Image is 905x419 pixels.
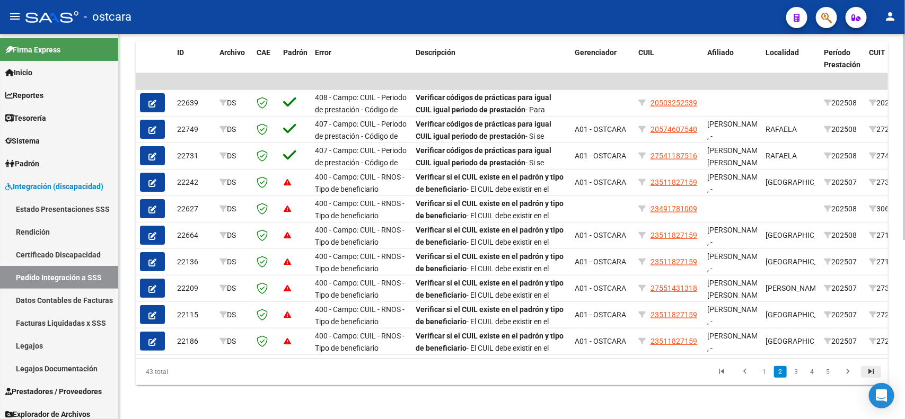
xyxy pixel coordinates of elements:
span: A01 - OSTCARA [575,310,626,319]
span: - El CUIL debe existir en el padrón de la Obra Social, y no debe ser del tipo beneficiario adhere... [416,173,564,229]
a: go to previous page [735,366,755,378]
div: DS [219,203,248,215]
span: Padrón [5,158,39,170]
span: - El CUIL debe existir en el padrón de la Obra Social, y no debe ser del tipo beneficiario adhere... [416,226,564,282]
span: Sistema [5,135,40,147]
span: 23511827159 [651,231,697,239]
span: 23511827159 [651,337,697,345]
span: ID [177,48,184,57]
div: 43 total [136,359,284,385]
span: Gerenciador [575,48,617,57]
mat-icon: person [884,10,897,23]
span: 400 - Campo: CUIL - RNOS - Tipo de beneficiario [315,226,405,246]
div: DS [219,97,248,109]
span: 23511827159 [651,257,697,266]
span: A01 - OSTCARA [575,125,626,133]
a: 4 [806,366,819,378]
div: 202508 [824,123,860,136]
span: CUIT [869,48,885,57]
span: [PERSON_NAME] , - [707,173,764,193]
span: [GEOGRAPHIC_DATA] [766,310,837,319]
strong: Verificar si el CUIL existe en el padrón y tipo de beneficiario [416,252,564,273]
span: Padrón [283,48,307,57]
div: 202507 [824,335,860,347]
span: 23511827159 [651,310,697,319]
span: 400 - Campo: CUIL - RNOS - Tipo de beneficiario [315,173,405,193]
div: Open Intercom Messenger [869,383,894,408]
span: 23491781009 [651,204,697,213]
strong: Verificar si el CUIL existe en el padrón y tipo de beneficiario [416,332,564,352]
span: Descripción [416,48,455,57]
span: - Para solicitar el modulo ?Prestaciones de apoyo? (código 086) se deberá solicitar para igual CU... [416,93,559,162]
datatable-header-cell: Error [311,41,411,88]
datatable-header-cell: CUIL [634,41,703,88]
div: 202508 [824,150,860,162]
span: 400 - Campo: CUIL - RNOS - Tipo de beneficiario [315,199,405,220]
span: - Si se solicita el modulo ?Prestaciones de apoyo? (código 086) no se podrán solicitar para igual... [416,146,565,251]
div: 22186 [177,335,211,347]
datatable-header-cell: Período Prestación [820,41,865,88]
span: [PERSON_NAME] [PERSON_NAME], - [707,146,766,179]
div: 202507 [824,256,860,268]
span: - El CUIL debe existir en el padrón de la Obra Social, y no debe ser del tipo beneficiario adhere... [416,252,564,309]
div: 202508 [824,203,860,215]
mat-icon: menu [8,10,21,23]
span: - El CUIL debe existir en el padrón de la Obra Social, y no debe ser del tipo beneficiario adhere... [416,199,564,256]
span: [GEOGRAPHIC_DATA] [766,231,837,239]
span: A01 - OSTCARA [575,257,626,266]
strong: Verificar códigos de prácticas para igual CUIL igual periodo de prestación [416,93,551,114]
span: [PERSON_NAME] , - [707,332,764,352]
div: 22664 [177,229,211,242]
div: DS [219,229,248,242]
span: - El CUIL debe existir en el padrón de la Obra Social, y no debe ser del tipo beneficiario adhere... [416,332,564,388]
span: [PERSON_NAME] [766,284,822,292]
span: - Si se solicita el modulo ?Prestaciones de apoyo? (código 086) no se podrán solicitar para igual... [416,120,565,225]
span: CAE [257,48,270,57]
datatable-header-cell: ID [173,41,215,88]
span: Prestadores / Proveedores [5,386,102,397]
span: - El CUIL debe existir en el padrón de la Obra Social, y no debe ser del tipo beneficiario adhere... [416,279,564,335]
span: Inicio [5,67,32,78]
strong: Verificar si el CUIL existe en el padrón y tipo de beneficiario [416,199,564,220]
div: DS [219,335,248,347]
span: [GEOGRAPHIC_DATA] [766,337,837,345]
div: 22209 [177,282,211,295]
span: A01 - OSTCARA [575,178,626,186]
div: 22136 [177,256,211,268]
span: 23511827159 [651,178,697,186]
a: 3 [790,366,803,378]
span: 400 - Campo: CUIL - RNOS - Tipo de beneficiario [315,252,405,273]
a: 5 [822,366,834,378]
div: DS [219,256,248,268]
span: Archivo [219,48,245,57]
datatable-header-cell: Descripción [411,41,570,88]
span: 20574607540 [651,125,697,133]
span: 408 - Campo: CUIL - Periodo de prestación - Código de practica [315,93,407,126]
span: A01 - OSTCARA [575,337,626,345]
span: Afiliado [707,48,734,57]
div: 22731 [177,150,211,162]
span: [PERSON_NAME] , - [707,120,764,140]
span: 20503252539 [651,99,697,107]
li: page 4 [804,363,820,381]
span: [GEOGRAPHIC_DATA] [766,178,837,186]
div: 202508 [824,97,860,109]
span: [GEOGRAPHIC_DATA] [766,257,837,266]
datatable-header-cell: CAE [252,41,279,88]
span: [PERSON_NAME] , - [707,305,764,326]
div: 202508 [824,229,860,242]
datatable-header-cell: Padrón [279,41,311,88]
li: page 2 [772,363,788,381]
strong: Verificar si el CUIL existe en el padrón y tipo de beneficiario [416,279,564,299]
span: 400 - Campo: CUIL - RNOS - Tipo de beneficiario [315,279,405,299]
div: DS [219,176,248,189]
span: A01 - OSTCARA [575,151,626,160]
span: Reportes [5,90,43,101]
span: 27551431318 [651,284,697,292]
span: Integración (discapacidad) [5,181,103,192]
strong: Verificar códigos de prácticas para igual CUIL igual periodo de prestación [416,146,551,167]
span: 400 - Campo: CUIL - RNOS - Tipo de beneficiario [315,305,405,326]
span: 27541187516 [651,151,697,160]
span: 400 - Campo: CUIL - RNOS - Tipo de beneficiario [315,332,405,352]
div: 22627 [177,203,211,215]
